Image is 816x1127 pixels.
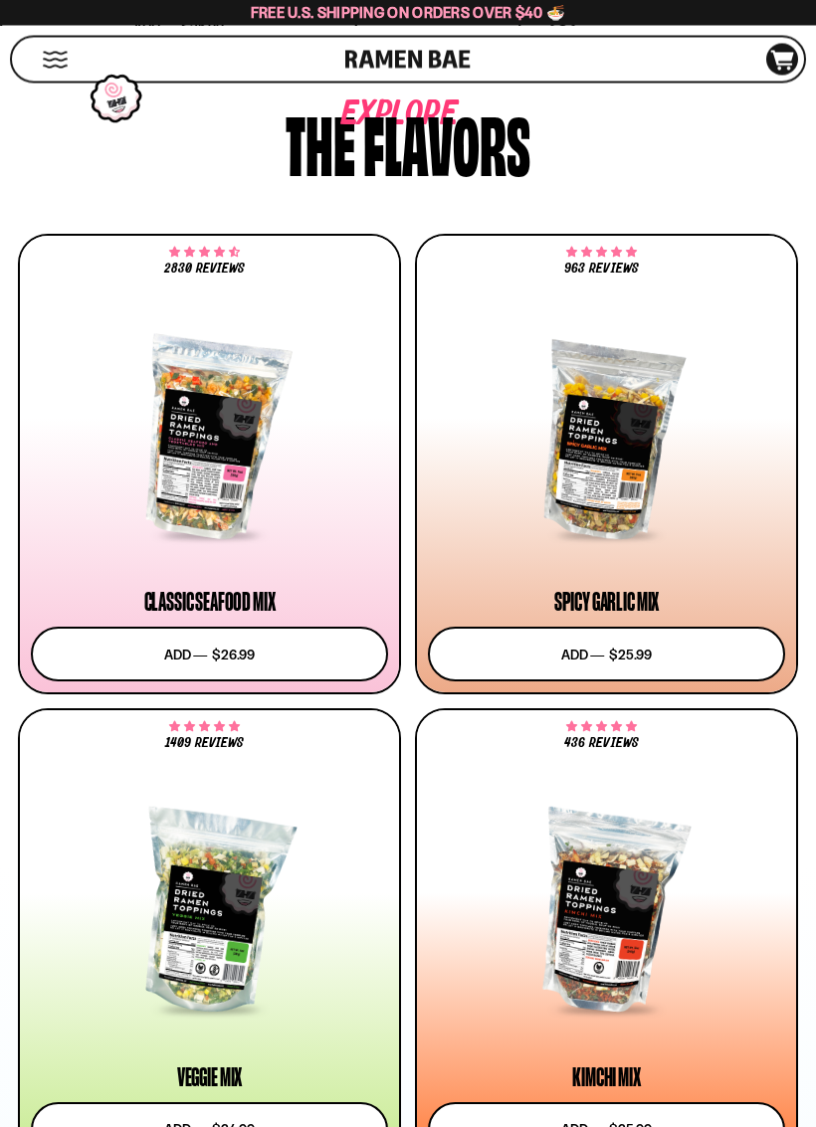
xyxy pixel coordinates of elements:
[566,250,637,258] span: 4.75 stars
[363,108,530,179] div: flavors
[31,628,388,682] button: Add ― $26.99
[169,724,240,732] span: 4.76 stars
[18,235,401,695] a: 4.68 stars 2830 reviews Classic Seafood Mix Add ― $26.99
[42,52,69,69] button: Mobile Menu Trigger
[341,108,411,123] span: Explore
[164,263,245,277] span: 2830 reviews
[415,235,798,695] a: 4.75 stars 963 reviews Spicy Garlic Mix Add ― $25.99
[428,628,785,682] button: Add ― $25.99
[564,737,638,751] span: 436 reviews
[165,737,244,751] span: 1409 reviews
[554,591,659,615] div: Spicy Garlic Mix
[566,724,637,732] span: 4.76 stars
[572,1066,640,1090] div: Kimchi Mix
[144,591,276,615] div: Classic Seafood Mix
[177,1066,242,1090] div: Veggie Mix
[251,3,566,22] span: Free U.S. Shipping on Orders over $40 🍜
[286,108,355,179] div: The
[564,263,638,277] span: 963 reviews
[169,250,240,258] span: 4.68 stars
